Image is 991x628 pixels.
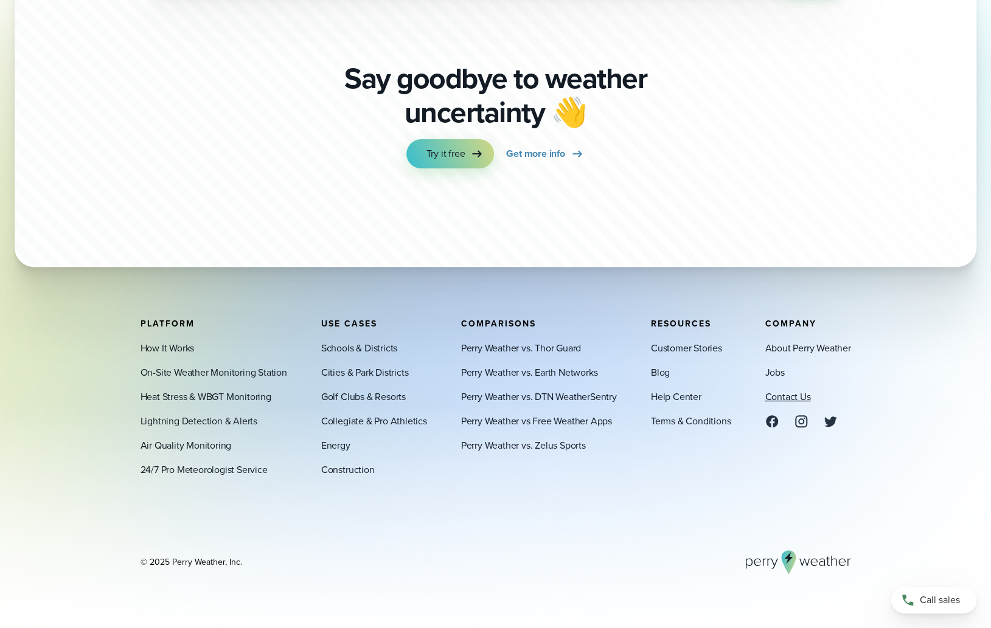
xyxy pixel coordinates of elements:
[765,365,784,380] a: Jobs
[891,587,976,613] a: Call sales
[651,341,722,356] a: Customer Stories
[426,147,465,161] span: Try it free
[141,365,287,380] a: On-Site Weather Monitoring Station
[651,414,731,429] a: Terms & Conditions
[461,390,617,404] a: Perry Weather vs. DTN WeatherSentry
[141,556,242,568] div: © 2025 Perry Weather, Inc.
[765,390,810,404] a: Contact Us
[406,139,494,168] a: Try it free
[321,414,427,429] a: Collegiate & Pro Athletics
[321,438,350,453] a: Energy
[321,341,397,356] a: Schools & Districts
[765,341,850,356] a: About Perry Weather
[141,317,195,330] span: Platform
[321,317,377,330] span: Use Cases
[461,317,536,330] span: Comparisons
[461,365,598,380] a: Perry Weather vs. Earth Networks
[141,414,257,429] a: Lightning Detection & Alerts
[651,390,701,404] a: Help Center
[141,438,232,453] a: Air Quality Monitoring
[141,341,195,356] a: How It Works
[651,317,711,330] span: Resources
[340,61,652,129] p: Say goodbye to weather uncertainty 👋
[321,463,375,477] a: Construction
[506,147,565,161] span: Get more info
[141,390,271,404] a: Heat Stress & WBGT Monitoring
[461,341,581,356] a: Perry Weather vs. Thor Guard
[461,438,586,453] a: Perry Weather vs. Zelus Sports
[651,365,670,380] a: Blog
[765,317,816,330] span: Company
[506,139,584,168] a: Get more info
[141,463,268,477] a: 24/7 Pro Meteorologist Service
[920,593,960,607] span: Call sales
[321,365,408,380] a: Cities & Park Districts
[461,414,612,429] a: Perry Weather vs Free Weather Apps
[321,390,406,404] a: Golf Clubs & Resorts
